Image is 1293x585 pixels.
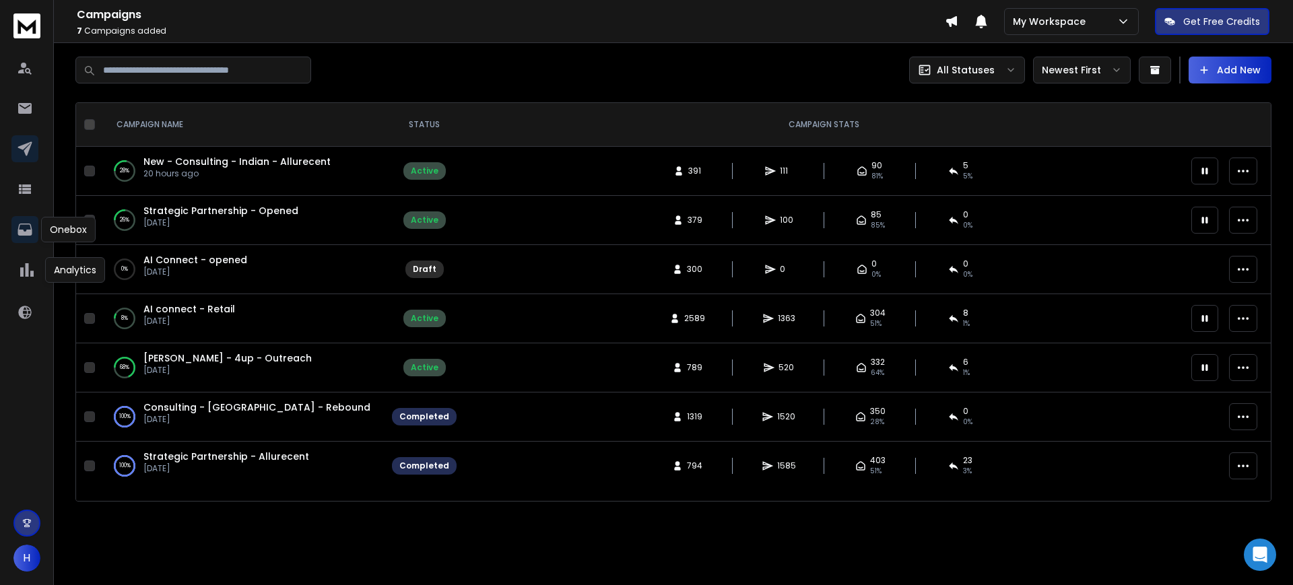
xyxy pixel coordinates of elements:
th: CAMPAIGN STATS [465,103,1183,147]
span: 85 % [871,220,885,231]
a: AI Connect - opened [143,253,247,267]
p: [DATE] [143,414,370,425]
div: Draft [413,264,436,275]
span: 1 % [963,368,970,378]
span: 0 [963,406,968,417]
span: 28 % [870,417,884,427]
a: [PERSON_NAME] - 4up - Outreach [143,351,312,365]
p: Get Free Credits [1183,15,1260,28]
div: Active [411,166,438,176]
a: New - Consulting - Indian - Allurecent [143,155,331,168]
span: 23 [963,455,972,466]
span: 5 [963,160,968,171]
span: 0% [963,269,972,280]
button: H [13,545,40,572]
td: 0%AI Connect - opened[DATE] [100,245,384,294]
span: 1363 [778,313,795,324]
td: 26%Strategic Partnership - Opened[DATE] [100,196,384,245]
span: 0 [963,209,968,220]
p: [DATE] [143,463,309,474]
span: 111 [780,166,793,176]
p: [DATE] [143,365,312,376]
span: 64 % [871,368,884,378]
p: 20 hours ago [143,168,331,179]
p: [DATE] [143,316,235,326]
p: [DATE] [143,267,247,277]
td: 68%[PERSON_NAME] - 4up - Outreach[DATE] [100,343,384,392]
span: 6 [963,357,968,368]
p: My Workspace [1013,15,1091,28]
span: 0 % [963,417,972,427]
span: 403 [870,455,886,466]
span: 0 [871,259,877,269]
div: Onebox [41,217,96,242]
span: 90 [871,160,882,171]
h1: Campaigns [77,7,945,23]
span: 1520 [777,411,795,422]
td: 28%New - Consulting - Indian - Allurecent20 hours ago [100,147,384,196]
span: 332 [871,357,885,368]
span: 0 [963,259,968,269]
span: 8 [963,308,968,318]
span: 5 % [963,171,972,182]
span: 300 [687,264,702,275]
div: Active [411,215,438,226]
td: 100%Consulting - [GEOGRAPHIC_DATA] - Rebound[DATE] [100,392,384,442]
div: Active [411,362,438,373]
a: Strategic Partnership - Opened [143,204,298,217]
span: 1 % [963,318,970,329]
span: 350 [870,406,886,417]
span: 1585 [777,460,796,471]
span: 81 % [871,171,883,182]
td: 8%AI connect - Retail[DATE] [100,294,384,343]
span: 7 [77,25,82,36]
button: Newest First [1033,57,1131,83]
span: 1319 [687,411,702,422]
p: All Statuses [937,63,995,77]
p: Campaigns added [77,26,945,36]
td: 100%Strategic Partnership - Allurecent[DATE] [100,442,384,491]
th: STATUS [384,103,465,147]
p: 100 % [119,410,131,423]
span: 2589 [684,313,705,324]
a: Consulting - [GEOGRAPHIC_DATA] - Rebound [143,401,370,414]
p: 100 % [119,459,131,473]
span: 789 [687,362,702,373]
div: Completed [399,411,449,422]
p: 8 % [121,312,128,325]
span: 51 % [870,466,882,477]
p: 0 % [121,263,128,276]
th: CAMPAIGN NAME [100,103,384,147]
span: 0 [780,264,793,275]
span: 3 % [963,466,972,477]
div: Active [411,313,438,324]
p: 26 % [120,213,129,227]
img: logo [13,13,40,38]
a: AI connect - Retail [143,302,235,316]
div: Open Intercom Messenger [1244,539,1276,571]
span: 520 [778,362,794,373]
p: [DATE] [143,217,298,228]
span: 100 [780,215,793,226]
span: 85 [871,209,882,220]
span: 0 % [963,220,972,231]
p: 28 % [120,164,129,178]
button: Add New [1189,57,1271,83]
p: 68 % [120,361,129,374]
span: 0% [871,269,881,280]
span: 304 [870,308,886,318]
a: Strategic Partnership - Allurecent [143,450,309,463]
button: Get Free Credits [1155,8,1269,35]
div: Analytics [45,257,105,283]
span: 379 [688,215,702,226]
span: 51 % [870,318,882,329]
